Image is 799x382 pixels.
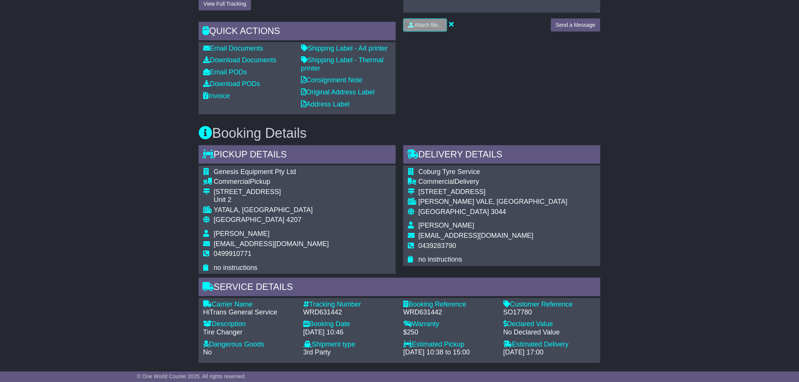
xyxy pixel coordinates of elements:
[214,250,251,257] span: 0499910771
[418,188,568,196] div: [STREET_ADDRESS]
[214,168,296,176] span: Genesis Equipment Pty Ltd
[203,320,296,329] div: Description
[214,230,270,237] span: [PERSON_NAME]
[418,178,455,185] span: Commercial
[199,145,396,166] div: Pickup Details
[418,232,534,239] span: [EMAIL_ADDRESS][DOMAIN_NAME]
[214,264,258,271] span: no instructions
[214,178,250,185] span: Commercial
[203,349,212,356] span: No
[203,80,260,88] a: Download PODs
[214,240,329,248] span: [EMAIL_ADDRESS][DOMAIN_NAME]
[301,76,362,84] a: Consignment Note
[551,18,600,32] button: Send a Message
[199,278,600,298] div: Service Details
[303,309,396,317] div: WRD631442
[403,320,496,329] div: Warranty
[214,196,329,204] div: Unit 2
[286,216,301,223] span: 4207
[203,341,296,349] div: Dangerous Goods
[403,145,600,166] div: Delivery Details
[418,242,456,250] span: 0439283790
[203,92,230,100] a: Invoice
[418,178,568,186] div: Delivery
[503,320,596,329] div: Declared Value
[214,216,284,223] span: [GEOGRAPHIC_DATA]
[199,22,396,42] div: Quick Actions
[418,168,480,176] span: Coburg Tyre Service
[214,178,329,186] div: Pickup
[418,222,474,229] span: [PERSON_NAME]
[303,349,331,356] span: 3rd Party
[503,300,596,309] div: Customer Reference
[301,88,375,96] a: Original Address Label
[303,329,396,337] div: [DATE] 10:46
[301,100,350,108] a: Address Label
[301,56,384,72] a: Shipping Label - Thermal printer
[203,329,296,337] div: Tire Changer
[303,320,396,329] div: Booking Date
[491,208,506,216] span: 3044
[403,329,496,337] div: $250
[503,309,596,317] div: SO17780
[203,309,296,317] div: HiTrans General Service
[214,188,329,196] div: [STREET_ADDRESS]
[403,309,496,317] div: WRD631442
[199,126,600,141] h3: Booking Details
[503,349,596,357] div: [DATE] 17:00
[418,256,462,263] span: no instructions
[214,206,329,214] div: YATALA, [GEOGRAPHIC_DATA]
[203,45,263,52] a: Email Documents
[137,373,246,379] span: © One World Courier 2025. All rights reserved.
[418,198,568,206] div: [PERSON_NAME] VALE, [GEOGRAPHIC_DATA]
[403,341,496,349] div: Estimated Pickup
[503,329,596,337] div: No Declared Value
[203,300,296,309] div: Carrier Name
[303,300,396,309] div: Tracking Number
[418,208,489,216] span: [GEOGRAPHIC_DATA]
[503,341,596,349] div: Estimated Delivery
[301,45,388,52] a: Shipping Label - A4 printer
[203,56,276,64] a: Download Documents
[303,341,396,349] div: Shipment type
[203,68,247,76] a: Email PODs
[403,300,496,309] div: Booking Reference
[403,349,496,357] div: [DATE] 10:38 to 15:00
